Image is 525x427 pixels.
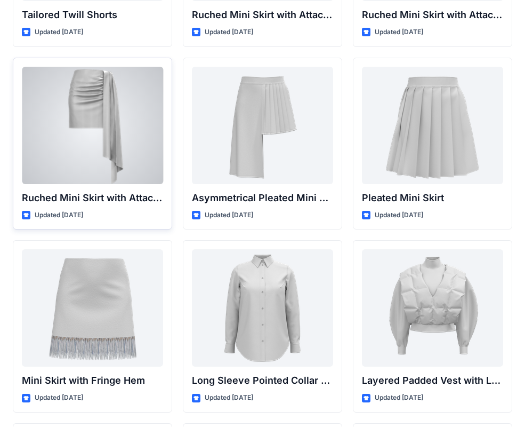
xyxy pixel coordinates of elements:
[362,249,503,367] a: Layered Padded Vest with Long Sleeve Top
[362,67,503,184] a: Pleated Mini Skirt
[205,27,253,38] p: Updated [DATE]
[375,392,423,404] p: Updated [DATE]
[35,392,83,404] p: Updated [DATE]
[22,249,163,367] a: Mini Skirt with Fringe Hem
[22,191,163,205] p: Ruched Mini Skirt with Attached Draped Panel
[35,27,83,38] p: Updated [DATE]
[205,210,253,221] p: Updated [DATE]
[192,191,333,205] p: Asymmetrical Pleated Mini Skirt with Drape
[35,210,83,221] p: Updated [DATE]
[192,249,333,367] a: Long Sleeve Pointed Collar Button-Up Shirt
[205,392,253,404] p: Updated [DATE]
[22,7,163,22] p: Tailored Twill Shorts
[375,210,423,221] p: Updated [DATE]
[362,191,503,205] p: Pleated Mini Skirt
[375,27,423,38] p: Updated [DATE]
[192,373,333,388] p: Long Sleeve Pointed Collar Button-Up Shirt
[362,373,503,388] p: Layered Padded Vest with Long Sleeve Top
[362,7,503,22] p: Ruched Mini Skirt with Attached Draped Panel
[22,67,163,184] a: Ruched Mini Skirt with Attached Draped Panel
[22,373,163,388] p: Mini Skirt with Fringe Hem
[192,7,333,22] p: Ruched Mini Skirt with Attached Draped Panel
[192,67,333,184] a: Asymmetrical Pleated Mini Skirt with Drape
